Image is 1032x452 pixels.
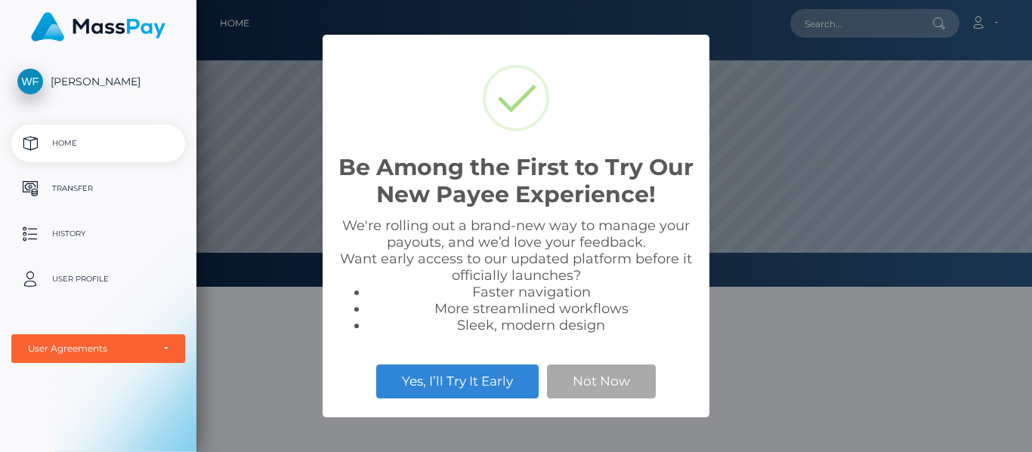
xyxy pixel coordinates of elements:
span: [PERSON_NAME] [11,75,185,88]
button: Yes, I’ll Try It Early [376,364,539,398]
div: We're rolling out a brand-new way to manage your payouts, and we’d love your feedback. Want early... [338,217,694,334]
button: User Agreements [11,334,185,363]
li: Sleek, modern design [368,317,694,334]
p: User Profile [17,268,179,291]
p: Home [17,132,179,155]
img: MassPay [31,12,165,42]
h2: Be Among the First to Try Our New Payee Experience! [338,154,694,208]
li: Faster navigation [368,284,694,300]
div: User Agreements [28,343,152,355]
p: History [17,223,179,245]
li: More streamlined workflows [368,300,694,317]
button: Not Now [547,364,656,398]
p: Transfer [17,177,179,200]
